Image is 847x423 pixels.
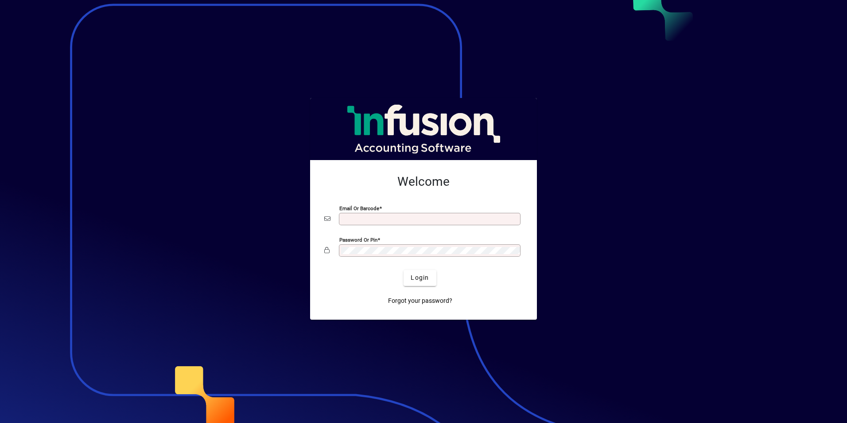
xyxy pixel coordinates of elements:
span: Login [411,273,429,282]
a: Forgot your password? [385,293,456,309]
mat-label: Password or Pin [339,236,377,243]
h2: Welcome [324,174,523,189]
span: Forgot your password? [388,296,452,305]
button: Login [404,270,436,286]
mat-label: Email or Barcode [339,205,379,211]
